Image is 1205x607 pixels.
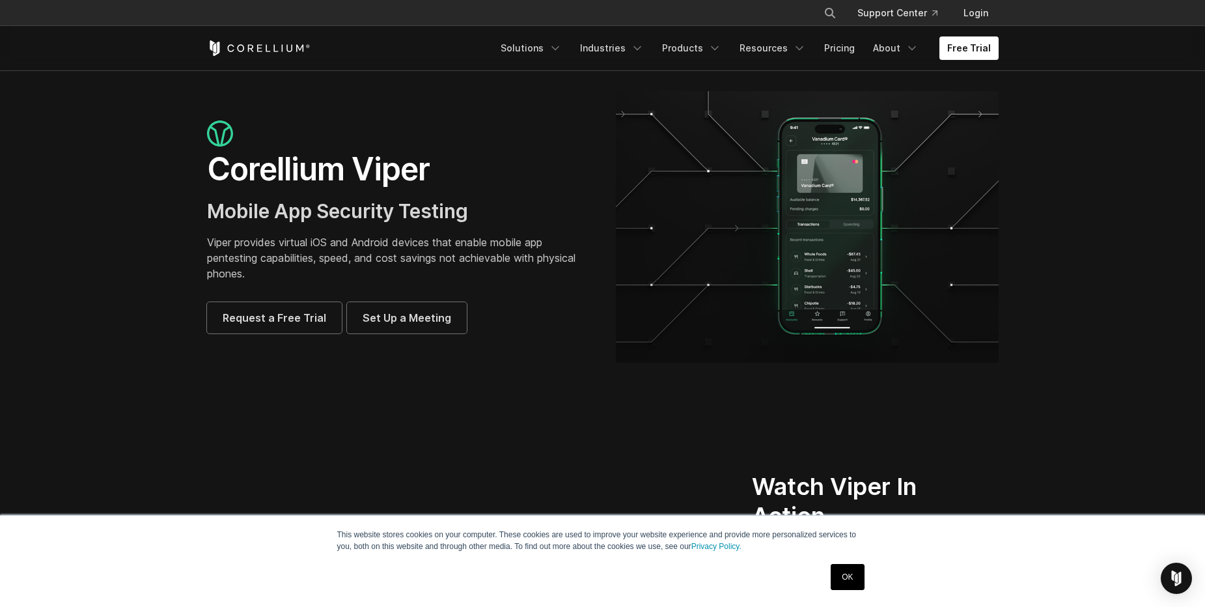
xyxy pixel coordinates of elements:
[847,1,948,25] a: Support Center
[831,564,864,590] a: OK
[347,302,467,333] a: Set Up a Meeting
[818,1,842,25] button: Search
[493,36,570,60] a: Solutions
[337,529,868,552] p: This website stores cookies on your computer. These cookies are used to improve your website expe...
[207,234,590,281] p: Viper provides virtual iOS and Android devices that enable mobile app pentesting capabilities, sp...
[732,36,814,60] a: Resources
[572,36,652,60] a: Industries
[207,199,468,223] span: Mobile App Security Testing
[207,40,311,56] a: Corellium Home
[865,36,926,60] a: About
[223,310,326,326] span: Request a Free Trial
[939,36,999,60] a: Free Trial
[808,1,999,25] div: Navigation Menu
[616,91,999,363] img: viper_hero
[207,120,233,147] img: viper_icon_large
[1161,563,1192,594] div: Open Intercom Messenger
[752,472,949,531] h2: Watch Viper In Action
[493,36,999,60] div: Navigation Menu
[207,150,590,189] h1: Corellium Viper
[363,310,451,326] span: Set Up a Meeting
[207,302,342,333] a: Request a Free Trial
[816,36,863,60] a: Pricing
[691,542,741,551] a: Privacy Policy.
[654,36,729,60] a: Products
[953,1,999,25] a: Login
